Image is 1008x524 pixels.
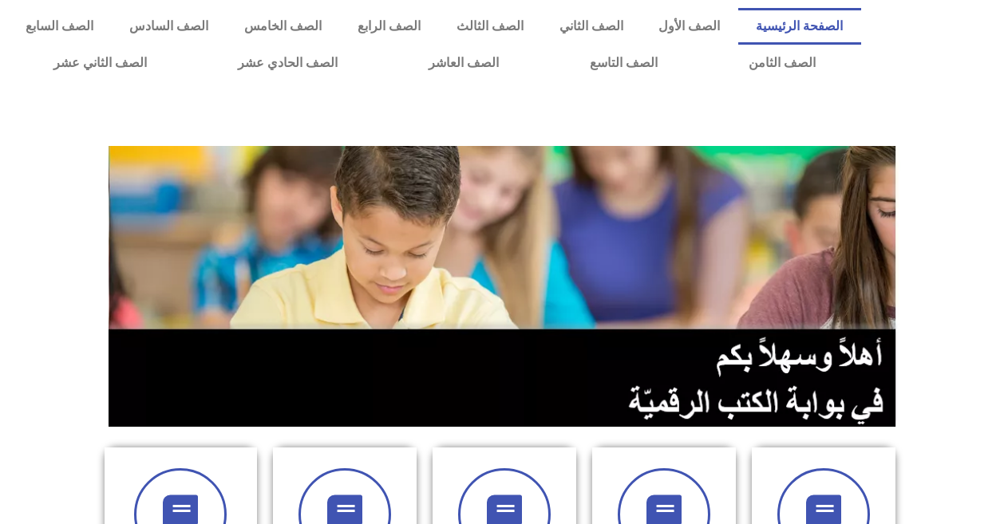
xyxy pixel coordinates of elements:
a: الصف التاسع [544,45,703,81]
a: الصف السادس [112,8,227,45]
a: الصف الأول [641,8,738,45]
a: الصف العاشر [383,45,544,81]
a: الصف الثالث [438,8,541,45]
a: الصف الثاني عشر [8,45,192,81]
a: الصف الخامس [227,8,340,45]
a: الصف الثامن [703,45,861,81]
a: الصف الثاني [541,8,641,45]
a: الصف السابع [8,8,112,45]
a: الصف الرابع [340,8,439,45]
a: الصفحة الرئيسية [738,8,861,45]
a: الصف الحادي عشر [192,45,383,81]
